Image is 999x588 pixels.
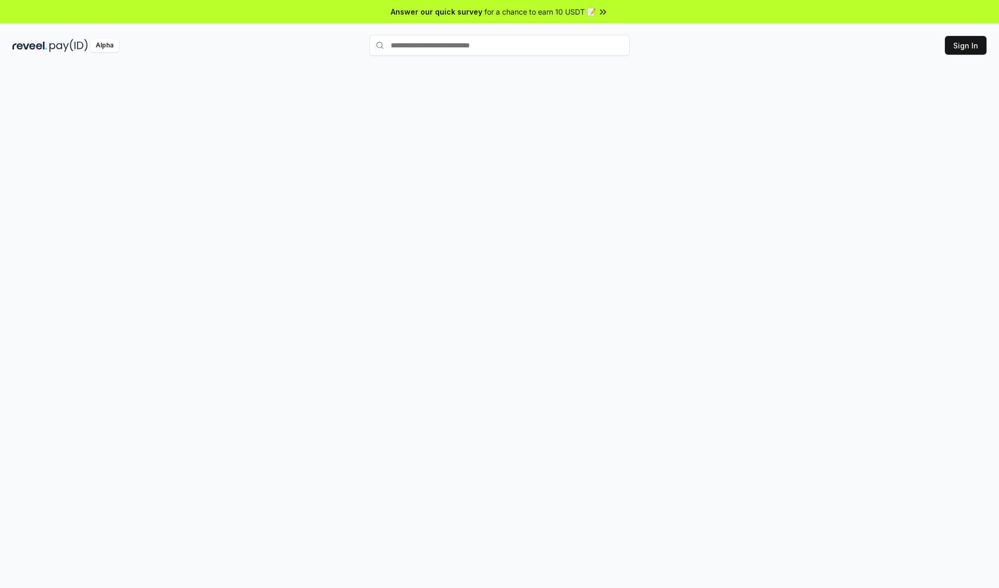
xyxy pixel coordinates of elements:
span: for a chance to earn 10 USDT 📝 [484,6,596,17]
div: Alpha [90,39,119,52]
img: reveel_dark [12,39,47,52]
button: Sign In [945,36,987,55]
img: pay_id [49,39,88,52]
span: Answer our quick survey [391,6,482,17]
